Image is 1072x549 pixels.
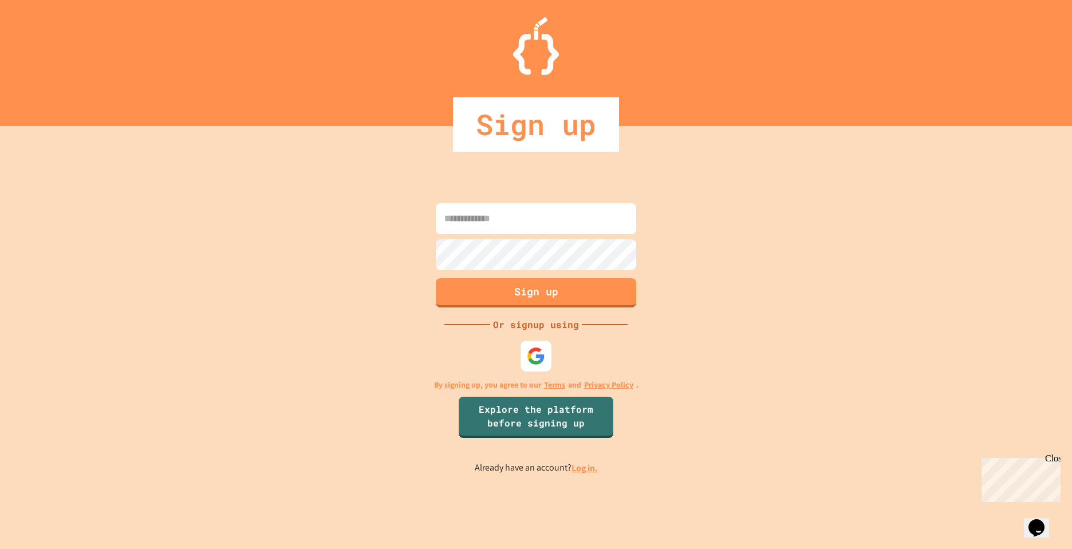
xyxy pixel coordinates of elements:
iframe: chat widget [977,453,1061,502]
p: By signing up, you agree to our and . [434,379,639,391]
div: Or signup using [490,318,582,331]
a: Log in. [572,462,598,474]
div: Chat with us now!Close [5,5,79,73]
button: Sign up [436,278,636,307]
a: Explore the platform before signing up [459,397,613,438]
a: Privacy Policy [584,379,633,391]
iframe: chat widget [1024,503,1061,538]
img: Logo.svg [513,17,559,75]
div: Sign up [453,97,619,152]
a: Terms [544,379,565,391]
img: google-icon.svg [527,346,545,365]
p: Already have an account? [475,461,598,475]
